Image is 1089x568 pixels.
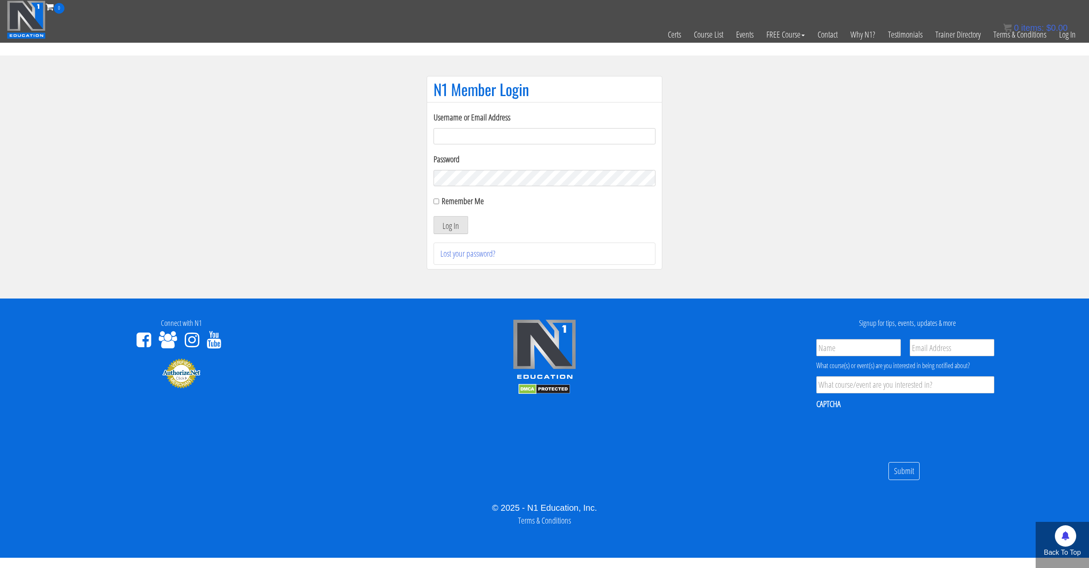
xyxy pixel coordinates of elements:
h1: N1 Member Login [434,81,655,98]
span: 0 [1014,23,1019,32]
a: Course List [687,14,730,56]
label: Username or Email Address [434,111,655,124]
label: CAPTCHA [816,398,841,410]
div: © 2025 - N1 Education, Inc. [6,501,1083,514]
a: Certs [661,14,687,56]
img: n1-edu-logo [512,319,577,382]
button: Log In [434,216,468,234]
a: Trainer Directory [929,14,987,56]
a: Why N1? [844,14,882,56]
a: FREE Course [760,14,811,56]
a: Terms & Conditions [518,515,571,526]
label: Password [434,153,655,166]
a: 0 [46,1,64,12]
img: n1-education [7,0,46,39]
img: icon11.png [1003,23,1012,32]
input: Name [816,339,901,356]
input: Email Address [910,339,994,356]
span: $ [1046,23,1051,32]
a: 0 items: $0.00 [1003,23,1068,32]
a: Events [730,14,760,56]
a: Log In [1053,14,1082,56]
a: Testimonials [882,14,929,56]
img: Authorize.Net Merchant - Click to Verify [162,358,201,389]
input: What course/event are you interested in? [816,376,994,393]
h4: Connect with N1 [6,319,357,328]
img: DMCA.com Protection Status [518,384,570,394]
a: Contact [811,14,844,56]
input: Submit [888,462,920,480]
span: items: [1021,23,1044,32]
a: Terms & Conditions [987,14,1053,56]
span: 0 [54,3,64,14]
p: Back To Top [1036,548,1089,558]
a: Lost your password? [440,248,495,259]
div: What course(s) or event(s) are you interested in being notified about? [816,360,994,371]
iframe: reCAPTCHA [816,415,946,448]
label: Remember Me [442,195,484,207]
h4: Signup for tips, events, updates & more [732,319,1083,328]
bdi: 0.00 [1046,23,1068,32]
